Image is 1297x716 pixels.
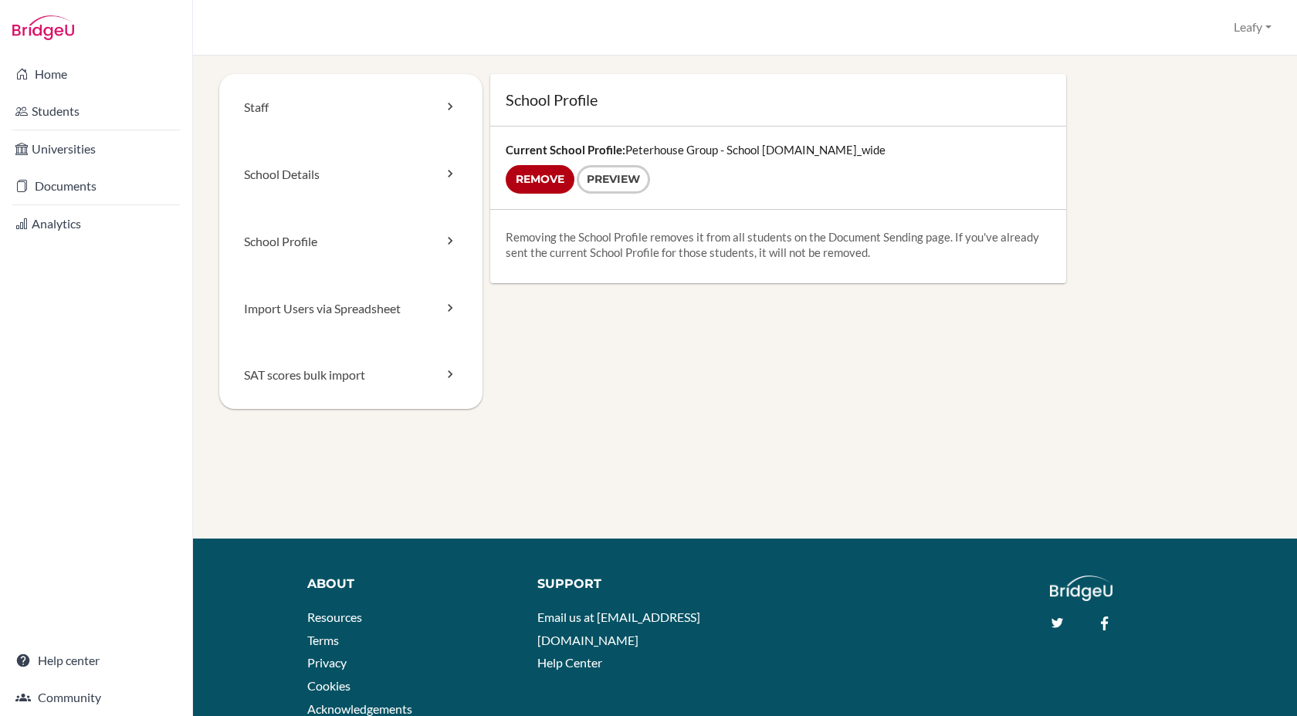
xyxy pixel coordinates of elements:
[1227,13,1278,42] button: Leafy
[307,678,350,693] a: Cookies
[537,655,602,670] a: Help Center
[1050,576,1112,601] img: logo_white@2x-f4f0deed5e89b7ecb1c2cc34c3e3d731f90f0f143d5ea2071677605dd97b5244.png
[219,275,483,343] a: Import Users via Spreadsheet
[3,59,189,89] a: Home
[219,141,483,208] a: School Details
[577,165,650,194] a: Preview
[506,229,1051,260] p: Removing the School Profile removes it from all students on the Document Sending page. If you've ...
[537,576,732,593] div: Support
[219,74,483,141] a: Staff
[506,89,1051,110] h1: School Profile
[3,171,189,201] a: Documents
[506,143,625,157] strong: Current School Profile:
[219,208,483,275] a: School Profile
[12,15,74,40] img: Bridge-U
[3,645,189,676] a: Help center
[537,610,700,647] a: Email us at [EMAIL_ADDRESS][DOMAIN_NAME]
[506,165,574,194] input: Remove
[3,682,189,713] a: Community
[307,610,362,624] a: Resources
[3,133,189,164] a: Universities
[219,342,483,409] a: SAT scores bulk import
[490,127,1066,209] div: Peterhouse Group - School [DOMAIN_NAME]_wide
[3,96,189,127] a: Students
[307,655,347,670] a: Privacy
[3,208,189,239] a: Analytics
[307,633,339,647] a: Terms
[307,576,515,593] div: About
[307,701,412,716] a: Acknowledgements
